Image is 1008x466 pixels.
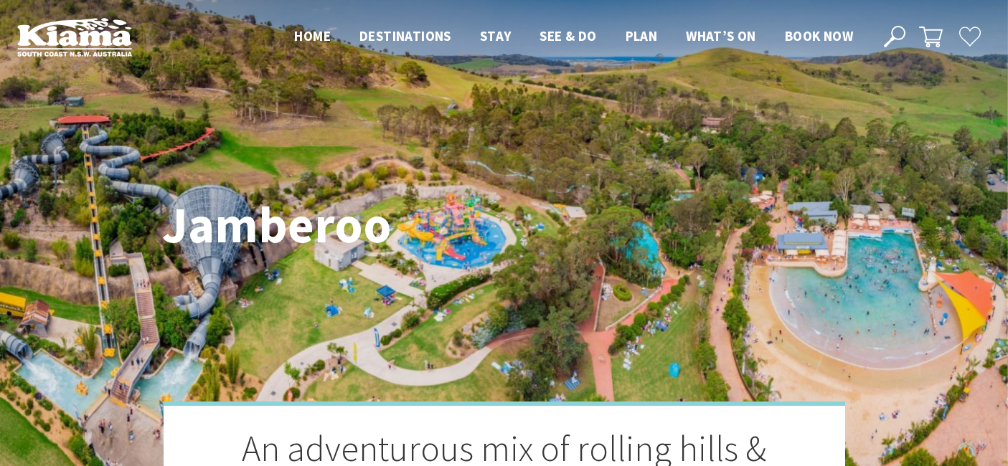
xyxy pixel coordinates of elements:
[17,17,132,57] img: Kiama Logo
[280,25,867,49] nav: Main Menu
[686,27,756,44] span: What’s On
[785,27,853,44] span: Book now
[626,27,658,44] span: Plan
[480,27,512,44] span: Stay
[540,27,596,44] span: See & Do
[359,27,451,44] span: Destinations
[294,27,331,44] span: Home
[162,197,567,252] h1: Jamberoo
